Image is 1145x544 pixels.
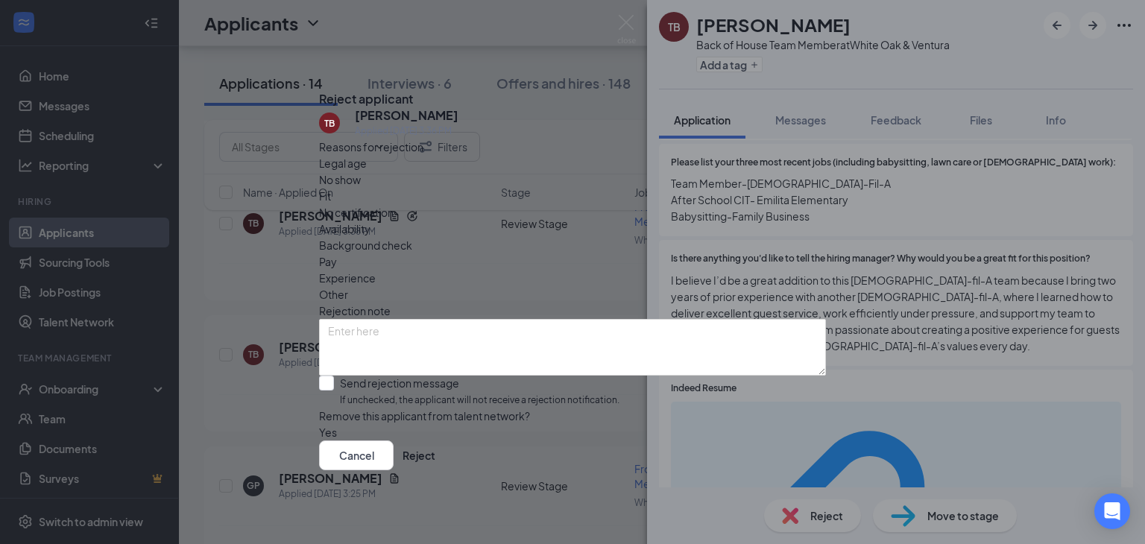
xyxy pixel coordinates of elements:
[319,304,391,317] span: Rejection note
[319,91,413,107] h3: Reject applicant
[319,270,376,286] span: Experience
[319,440,394,469] button: Cancel
[319,204,394,221] span: No certification
[403,440,435,469] button: Reject
[355,124,458,139] div: Applied [DATE] 3:36 PM
[319,155,367,171] span: Legal age
[319,171,361,188] span: No show
[319,408,530,422] span: Remove this applicant from talent network?
[319,221,370,237] span: Availability
[319,253,337,270] span: Pay
[355,107,458,124] h5: [PERSON_NAME]
[319,140,423,154] span: Reasons for rejection
[319,237,412,253] span: Background check
[319,188,331,204] span: Fit
[1094,493,1130,529] div: Open Intercom Messenger
[319,286,348,303] span: Other
[319,423,337,440] span: Yes
[324,116,335,129] div: TB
